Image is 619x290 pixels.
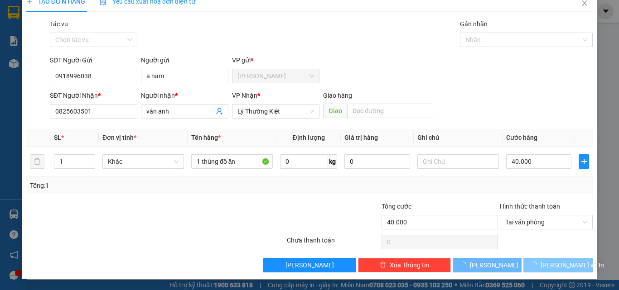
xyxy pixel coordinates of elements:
span: Cước hàng [506,134,537,141]
button: [PERSON_NAME] [453,258,522,272]
span: Giao [323,104,347,118]
button: deleteXóa Thông tin [358,258,451,272]
div: SĐT Người Nhận [50,90,137,100]
input: 0 [344,154,410,169]
th: Ghi chú [414,129,503,147]
div: SĐT Người Gửi [50,55,137,65]
span: kg [328,154,337,169]
span: Tại văn phòng [505,215,587,229]
span: Khác [108,155,179,168]
div: VP gửi [232,55,319,65]
span: SL [54,134,61,141]
span: Lý Thường Kiệt [237,105,314,118]
span: delete [380,261,386,269]
span: Giao hàng [323,92,352,99]
label: Gán nhãn [460,20,488,28]
button: [PERSON_NAME] và In [523,258,593,272]
span: [PERSON_NAME] [285,260,334,270]
input: Ghi Chú [417,154,499,169]
span: [PERSON_NAME] và In [541,260,604,270]
span: Giá trị hàng [344,134,378,141]
span: Tổng cước [382,203,411,210]
span: Định lượng [292,134,324,141]
button: [PERSON_NAME] [263,258,356,272]
div: Người gửi [141,55,228,65]
span: loading [460,261,470,268]
label: Tác vụ [50,20,68,28]
span: user-add [216,108,223,115]
button: delete [30,154,44,169]
span: Tên hàng [191,134,221,141]
button: plus [579,154,589,169]
div: Tổng: 1 [30,181,240,190]
input: Dọc đường [347,104,433,118]
span: VP Nhận [232,92,257,99]
span: loading [531,261,541,268]
div: Người nhận [141,90,228,100]
label: Hình thức thanh toán [500,203,560,210]
span: plus [579,158,589,165]
input: VD: Bàn, Ghế [191,154,273,169]
div: Chưa thanh toán [286,235,381,251]
span: Mỹ Hương [237,69,314,83]
span: Đơn vị tính [102,134,136,141]
span: Xóa Thông tin [390,260,429,270]
span: [PERSON_NAME] [470,260,518,270]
